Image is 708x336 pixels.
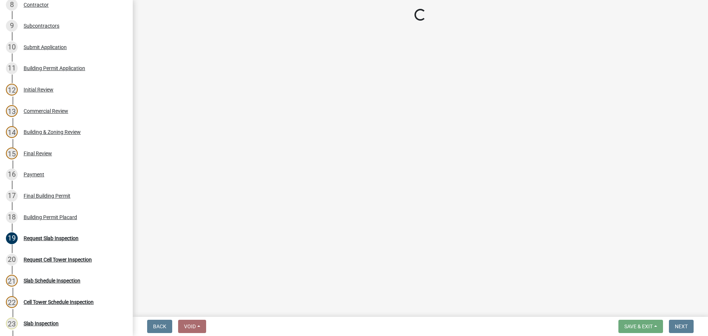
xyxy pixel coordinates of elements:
[24,236,79,241] div: Request Slab Inspection
[24,151,52,156] div: Final Review
[184,323,196,329] span: Void
[24,299,94,305] div: Cell Tower Schedule Inspection
[6,318,18,329] div: 23
[6,62,18,74] div: 11
[24,45,67,50] div: Submit Application
[24,257,92,262] div: Request Cell Tower Inspection
[6,20,18,32] div: 9
[24,66,85,71] div: Building Permit Application
[24,193,70,198] div: Final Building Permit
[6,232,18,244] div: 19
[669,320,694,333] button: Next
[6,41,18,53] div: 10
[6,296,18,308] div: 22
[24,2,49,7] div: Contractor
[24,129,81,135] div: Building & Zoning Review
[6,275,18,287] div: 21
[24,321,59,326] div: Slab Inspection
[24,108,68,114] div: Commercial Review
[618,320,663,333] button: Save & Exit
[24,87,53,92] div: Initial Review
[24,278,80,283] div: Slab Schedule Inspection
[6,254,18,266] div: 20
[6,105,18,117] div: 13
[178,320,206,333] button: Void
[6,211,18,223] div: 18
[6,169,18,180] div: 16
[6,126,18,138] div: 14
[147,320,172,333] button: Back
[6,148,18,159] div: 15
[24,172,44,177] div: Payment
[6,190,18,202] div: 17
[153,323,166,329] span: Back
[6,84,18,96] div: 12
[24,23,59,28] div: Subcontractors
[24,215,77,220] div: Building Permit Placard
[675,323,688,329] span: Next
[624,323,653,329] span: Save & Exit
